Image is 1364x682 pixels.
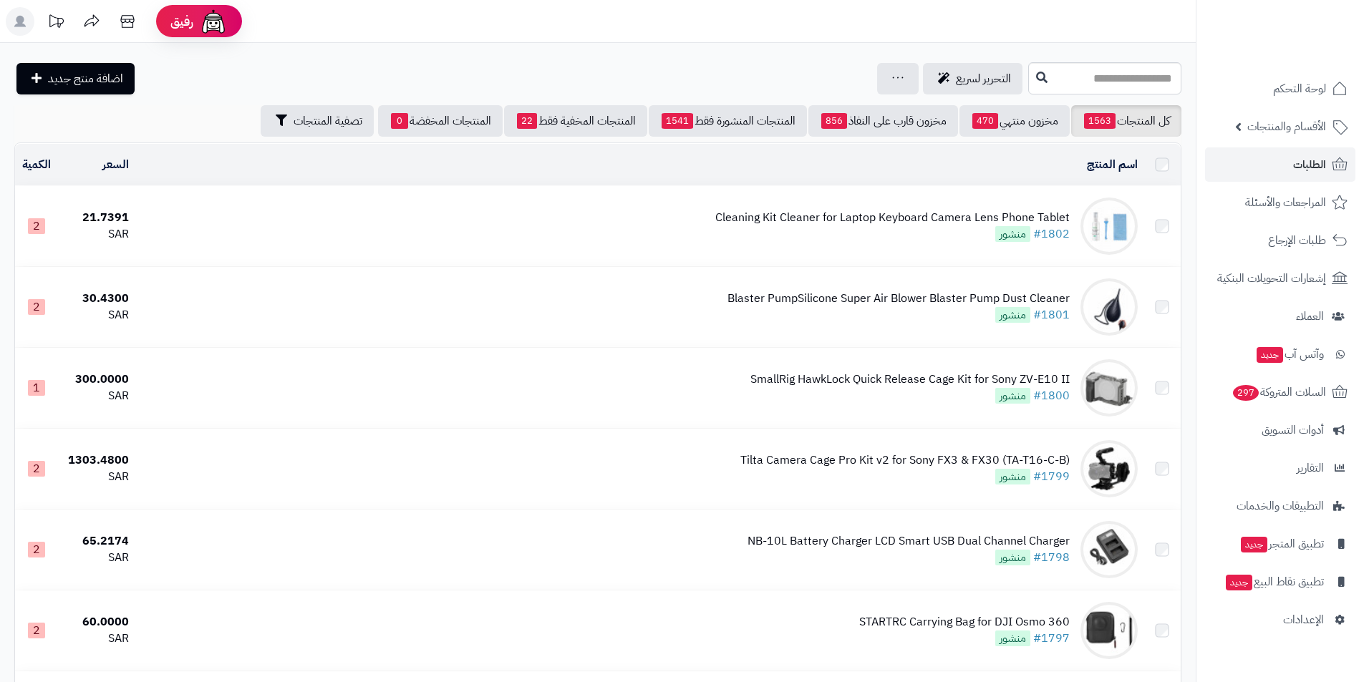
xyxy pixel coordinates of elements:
a: لوحة التحكم [1205,72,1355,106]
span: الإعدادات [1283,610,1324,630]
img: ai-face.png [199,7,228,36]
span: الأقسام والمنتجات [1247,117,1326,137]
a: إشعارات التحويلات البنكية [1205,261,1355,296]
a: #1802 [1033,225,1070,243]
a: الطلبات [1205,147,1355,182]
span: منشور [995,469,1030,484]
span: 22 [517,113,537,129]
span: اضافة منتج جديد [48,70,123,87]
div: 21.7391 [64,210,129,226]
span: رفيق [170,13,193,30]
img: logo-2.png [1267,39,1350,69]
span: إشعارات التحويلات البنكية [1217,268,1326,288]
a: الإعدادات [1205,603,1355,637]
span: منشور [995,307,1030,323]
div: 65.2174 [64,533,129,550]
div: SAR [64,550,129,566]
span: 856 [821,113,847,129]
span: 1563 [1084,113,1116,129]
a: العملاء [1205,299,1355,333]
div: SAR [64,630,129,647]
a: أدوات التسويق [1205,413,1355,447]
a: كل المنتجات1563 [1071,105,1181,137]
span: العملاء [1296,306,1324,326]
div: 60.0000 [64,614,129,630]
div: Tilta Camera Cage Pro Kit v2 for Sony FX3 & FX30 (TA-T16-C-B) [740,452,1070,469]
a: مخزون منتهي470 [959,105,1070,137]
span: لوحة التحكم [1273,79,1326,99]
a: المراجعات والأسئلة [1205,185,1355,220]
span: وآتس آب [1255,344,1324,364]
div: Cleaning Kit Cleaner for Laptop Keyboard Camera Lens Phone Tablet [715,210,1070,226]
a: السعر [102,156,129,173]
img: Cleaning Kit Cleaner for Laptop Keyboard Camera Lens Phone Tablet [1080,198,1138,255]
button: تصفية المنتجات [261,105,374,137]
a: التطبيقات والخدمات [1205,489,1355,523]
div: STARTRC Carrying Bag for DJI Osmo 360 [859,614,1070,630]
img: Tilta Camera Cage Pro Kit v2 for Sony FX3 & FX30 (TA-T16-C-B) [1080,440,1138,497]
span: منشور [995,630,1030,646]
div: SAR [64,469,129,485]
span: جديد [1226,575,1252,590]
span: جديد [1257,347,1283,363]
span: 2 [28,623,45,638]
img: NB-10L Battery Charger LCD Smart USB Dual Channel Charger [1080,521,1138,578]
span: السلات المتروكة [1232,382,1326,402]
a: اضافة منتج جديد [16,63,135,94]
span: تطبيق نقاط البيع [1224,572,1324,592]
span: 0 [391,113,408,129]
span: تطبيق المتجر [1239,534,1324,554]
div: SAR [64,226,129,243]
div: Blaster PumpSilicone Super Air Blower Blaster Pump Dust Cleaner [727,291,1070,307]
span: المراجعات والأسئلة [1245,193,1326,213]
span: تصفية المنتجات [294,112,362,130]
span: 2 [28,218,45,234]
a: #1800 [1033,387,1070,404]
span: 297 [1233,385,1259,401]
a: التحرير لسريع [923,63,1022,94]
img: STARTRC Carrying Bag for DJI Osmo 360 [1080,602,1138,659]
a: تطبيق نقاط البيعجديد [1205,565,1355,599]
a: طلبات الإرجاع [1205,223,1355,258]
span: منشور [995,550,1030,565]
a: #1798 [1033,549,1070,566]
a: الكمية [22,156,51,173]
div: SmallRig HawkLock Quick Release Cage Kit for Sony ZV-E10 II [750,371,1070,388]
a: وآتس آبجديد [1205,337,1355,371]
span: 2 [28,299,45,315]
a: اسم المنتج [1087,156,1138,173]
img: SmallRig HawkLock Quick Release Cage Kit for Sony ZV-E10 II [1080,359,1138,416]
span: 2 [28,542,45,557]
a: مخزون قارب على النفاذ856 [808,105,958,137]
span: جديد [1241,537,1267,552]
a: السلات المتروكة297 [1205,375,1355,409]
span: الطلبات [1293,155,1326,175]
span: 1 [28,380,45,396]
span: منشور [995,226,1030,242]
a: المنتجات المخفية فقط22 [504,105,647,137]
div: SAR [64,388,129,404]
span: التطبيقات والخدمات [1237,496,1324,516]
a: #1799 [1033,468,1070,485]
a: المنتجات المنشورة فقط1541 [649,105,807,137]
span: أدوات التسويق [1262,420,1324,440]
a: التقارير [1205,451,1355,485]
a: #1797 [1033,630,1070,647]
span: طلبات الإرجاع [1268,230,1326,250]
img: Blaster PumpSilicone Super Air Blower Blaster Pump Dust Cleaner [1080,278,1138,336]
div: SAR [64,307,129,323]
a: #1801 [1033,306,1070,323]
div: NB-10L Battery Charger LCD Smart USB Dual Channel Charger [748,533,1070,550]
a: المنتجات المخفضة0 [378,105,503,137]
span: 470 [972,113,998,129]
span: التقارير [1297,458,1324,478]
a: تحديثات المنصة [38,7,74,39]
span: التحرير لسريع [956,70,1011,87]
div: 1303.4800 [64,452,129,469]
span: 1541 [662,113,693,129]
a: تطبيق المتجرجديد [1205,527,1355,561]
span: منشور [995,388,1030,404]
div: 300.0000 [64,371,129,388]
div: 30.4300 [64,291,129,307]
span: 2 [28,461,45,477]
